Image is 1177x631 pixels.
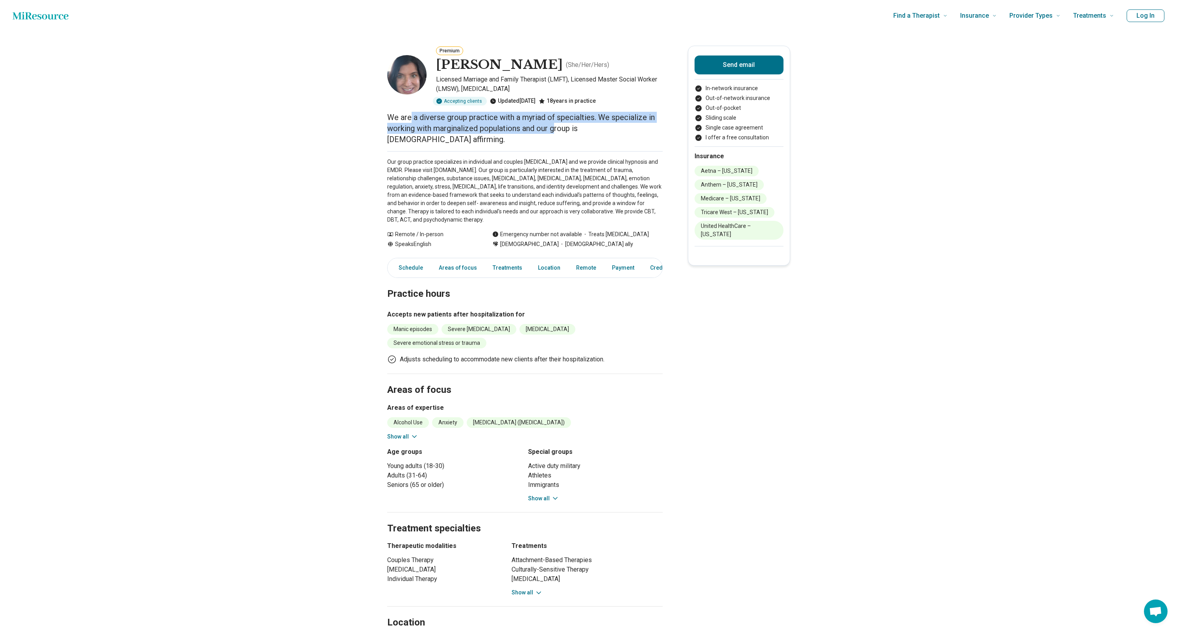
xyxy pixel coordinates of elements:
span: Treats [MEDICAL_DATA] [582,230,649,239]
li: [MEDICAL_DATA] [387,565,497,574]
a: Credentials [645,260,685,276]
li: Alcohol Use [387,417,429,428]
h2: Areas of focus [387,365,663,397]
h2: Insurance [695,152,783,161]
h3: Accepts new patients after hospitalization for [387,310,663,319]
span: Provider Types [1009,10,1053,21]
h3: Age groups [387,447,522,457]
div: 18 years in practice [539,97,596,105]
button: Send email [695,56,783,74]
button: Premium [436,46,463,55]
li: Active duty military [528,461,663,471]
a: Open chat [1144,600,1168,623]
div: Remote / In-person [387,230,477,239]
li: Single case agreement [695,124,783,132]
h3: Areas of expertise [387,403,663,413]
li: Young adults (18-30) [387,461,522,471]
li: Sliding scale [695,114,783,122]
button: Show all [387,433,418,441]
li: I offer a free consultation [695,133,783,142]
li: Out-of-pocket [695,104,783,112]
div: Updated [DATE] [490,97,536,105]
p: We are a diverse group practice with a myriad of specialties. We specialize in working with margi... [387,112,663,145]
li: Severe [MEDICAL_DATA] [442,324,516,335]
li: Out-of-network insurance [695,94,783,102]
a: Schedule [389,260,428,276]
h3: Therapeutic modalities [387,541,497,551]
h2: Location [387,616,425,629]
li: Seniors (65 or older) [387,480,522,490]
p: Adjusts scheduling to accommodate new clients after their hospitalization. [400,355,604,364]
a: Home page [13,8,68,24]
li: [MEDICAL_DATA] ([MEDICAL_DATA]) [467,417,571,428]
li: Attachment-Based Therapies [512,555,663,565]
h2: Treatment specialties [387,503,663,535]
span: Treatments [1073,10,1106,21]
ul: Payment options [695,84,783,142]
li: Immigrants [528,480,663,490]
p: Licensed Marriage and Family Therapist (LMFT), Licensed Master Social Worker (LMSW), [MEDICAL_DATA] [436,75,663,94]
div: Speaks English [387,240,477,248]
a: Payment [607,260,639,276]
li: Anxiety [432,417,464,428]
li: Culturally-Sensitive Therapy [512,565,663,574]
p: Our group practice specializes in individual and couples [MEDICAL_DATA] and we provide clinical h... [387,158,663,224]
p: ( She/Her/Hers ) [566,60,609,70]
span: [DEMOGRAPHIC_DATA] ally [559,240,633,248]
li: Individual Therapy [387,574,497,584]
a: Treatments [488,260,527,276]
span: [DEMOGRAPHIC_DATA] [500,240,559,248]
h3: Special groups [528,447,663,457]
span: Find a Therapist [893,10,940,21]
a: Remote [571,260,601,276]
div: Emergency number not available [492,230,582,239]
li: [MEDICAL_DATA] [512,574,663,584]
li: Manic episodes [387,324,438,335]
li: In-network insurance [695,84,783,93]
div: Accepting clients [433,97,487,105]
li: Tricare West – [US_STATE] [695,207,774,218]
li: Severe emotional stress or trauma [387,338,486,348]
h3: Treatments [512,541,663,551]
li: Couples Therapy [387,555,497,565]
li: Medicare – [US_STATE] [695,193,767,204]
span: Insurance [960,10,989,21]
button: Show all [512,588,543,597]
a: Areas of focus [434,260,482,276]
li: Aetna – [US_STATE] [695,166,759,176]
li: Athletes [528,471,663,480]
button: Log In [1127,9,1164,22]
li: [MEDICAL_DATA] [519,324,575,335]
img: Julie Manoogian, Licensed Marriage and Family Therapist (LMFT) [387,55,427,94]
a: Location [533,260,565,276]
li: Adults (31-64) [387,471,522,480]
li: Anthem – [US_STATE] [695,179,764,190]
li: United HealthCare – [US_STATE] [695,221,783,240]
button: Show all [528,494,559,503]
h1: [PERSON_NAME] [436,57,563,73]
h2: Practice hours [387,268,663,301]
